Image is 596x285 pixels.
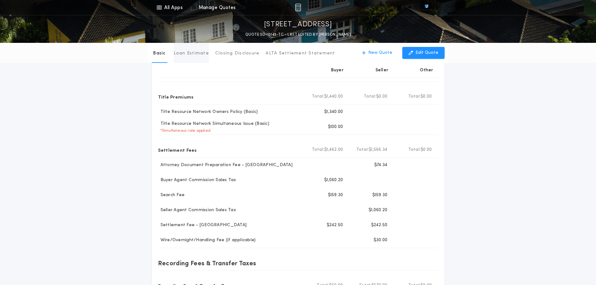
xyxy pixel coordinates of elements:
button: Edit Quote [402,47,445,59]
p: New Quote [368,50,392,56]
p: Title Resource Network Owners Policy (Basic) [158,109,258,115]
p: Buyer Agent Commission Sales Tax [158,177,236,183]
b: Total: [364,94,376,100]
p: Attorney Document Preparation Fee - [GEOGRAPHIC_DATA] [158,162,293,168]
p: Seller [375,67,389,74]
p: Loan Estimate [174,50,209,57]
span: $1,462.00 [324,147,343,153]
span: $0.00 [420,94,432,100]
p: ALTA Settlement Statement [266,50,335,57]
p: [STREET_ADDRESS] [264,20,332,30]
p: $74.34 [374,162,388,168]
p: Wire/Overnight/Handling Fee (if applicable) [158,237,256,243]
p: $100.00 [328,124,343,130]
button: New Quote [356,47,399,59]
img: img [295,4,301,11]
span: $1,566.34 [369,147,387,153]
p: * Simultaneous rate applied [158,128,211,133]
p: $159.30 [328,192,343,198]
span: $0.00 [420,147,432,153]
p: $242.50 [327,222,343,228]
p: Recording Fees & Transfer Taxes [158,258,256,268]
p: $30.00 [374,237,388,243]
p: $1,060.20 [324,177,343,183]
p: Seller Agent Commission Sales Tax [158,207,236,213]
b: Total: [408,147,421,153]
span: $0.00 [376,94,387,100]
p: Other [420,67,433,74]
p: Settlement Fee - [GEOGRAPHIC_DATA] [158,222,247,228]
p: QUOTE SD-13143-TC - LAST EDITED BY [PERSON_NAME] [245,32,351,38]
b: Total: [408,94,421,100]
p: $1,340.00 [324,109,343,115]
p: Basic [153,50,166,57]
p: $1,060.20 [369,207,387,213]
p: Buyer [331,67,344,74]
b: Total: [312,147,324,153]
p: Edit Quote [415,50,438,56]
img: vs-icon [413,4,440,11]
p: Closing Disclosure [215,50,260,57]
p: $159.30 [372,192,388,198]
span: $1,440.00 [324,94,343,100]
p: Search Fee [158,192,185,198]
b: Total: [312,94,324,100]
b: Total: [356,147,369,153]
p: Title Resource Network Simultaneous Issue (Basic) [158,121,269,127]
p: Settlement Fees [158,145,197,155]
p: $242.50 [371,222,388,228]
p: Title Premiums [158,92,194,102]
